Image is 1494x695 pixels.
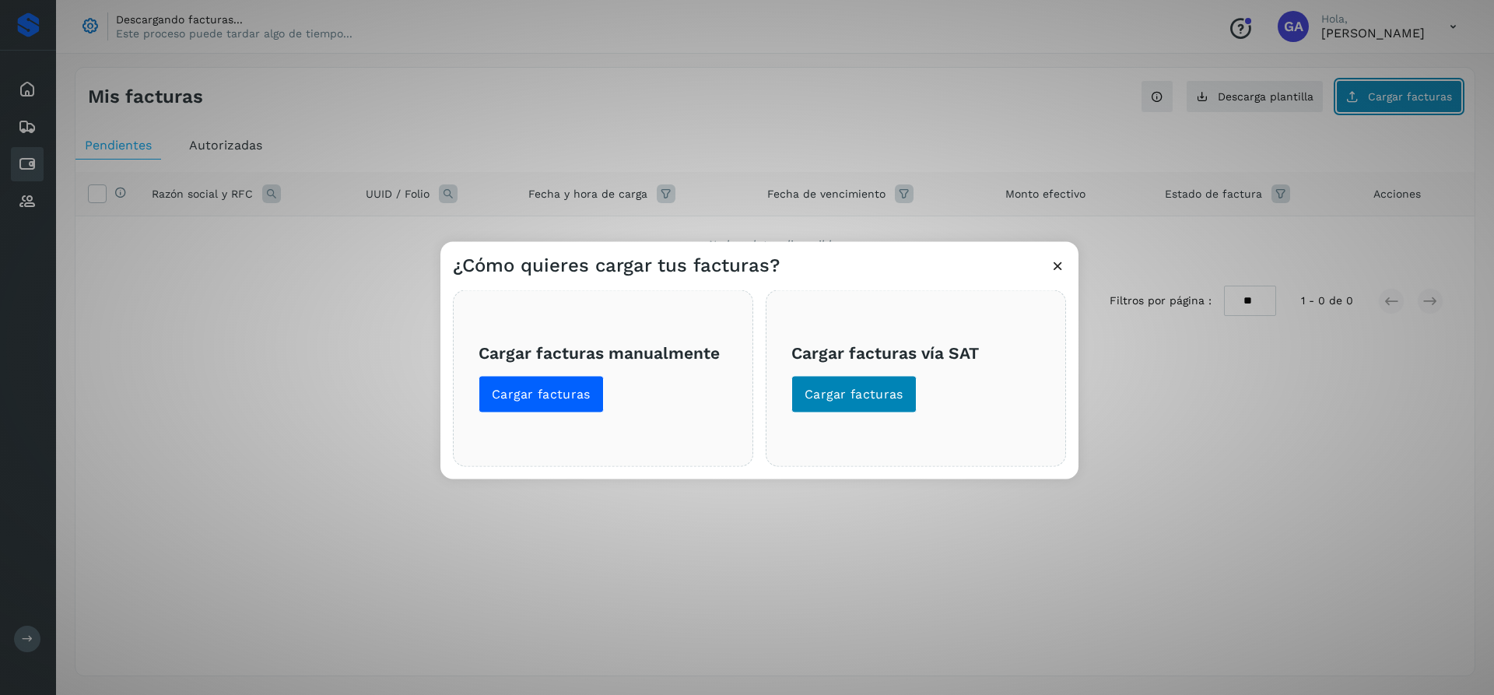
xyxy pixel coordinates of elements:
[791,375,917,412] button: Cargar facturas
[492,385,591,402] span: Cargar facturas
[479,343,728,363] h3: Cargar facturas manualmente
[453,254,780,276] h3: ¿Cómo quieres cargar tus facturas?
[805,385,903,402] span: Cargar facturas
[791,343,1040,363] h3: Cargar facturas vía SAT
[479,375,604,412] button: Cargar facturas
